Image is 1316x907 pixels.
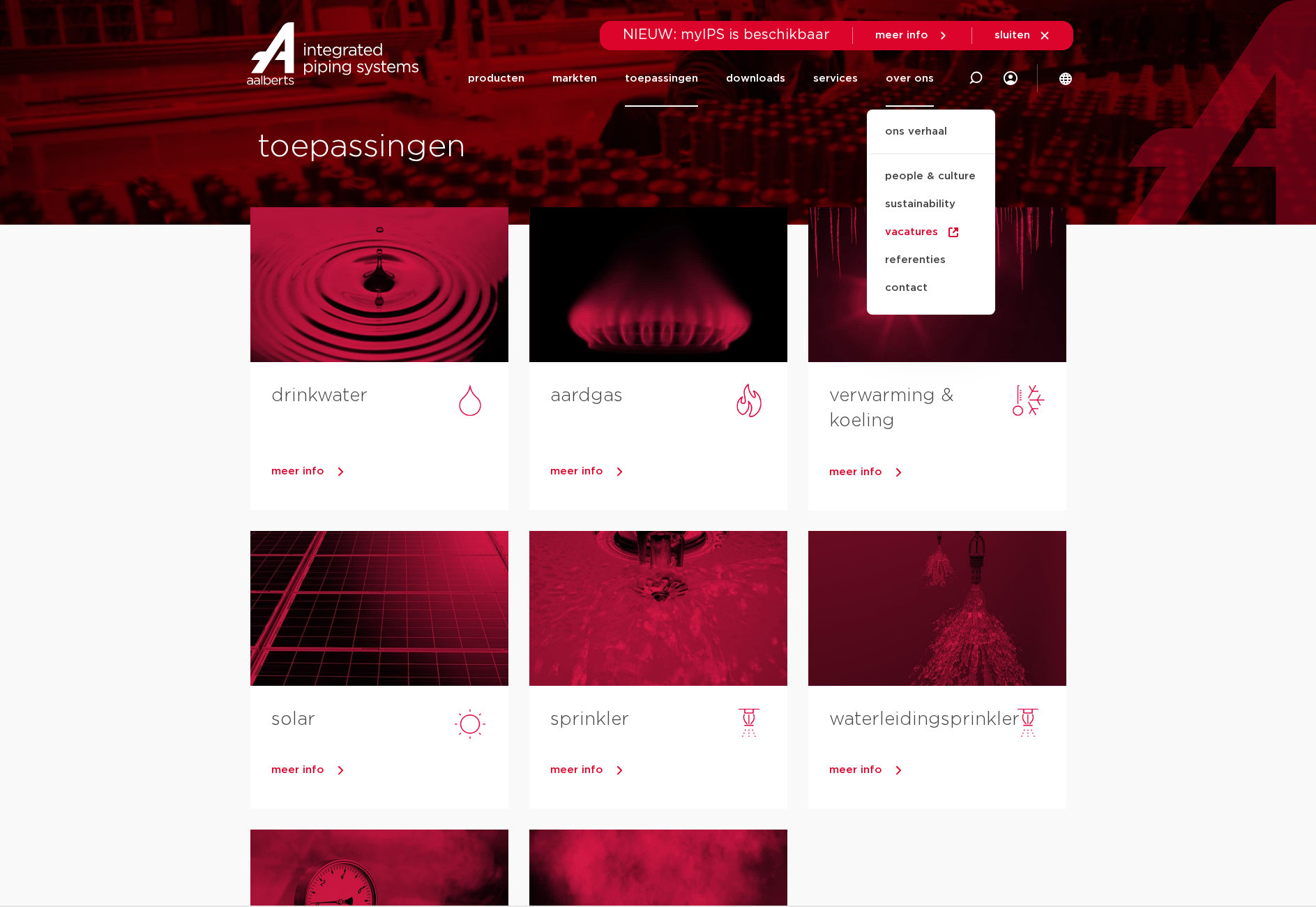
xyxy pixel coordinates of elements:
[552,50,597,107] a: markten
[994,30,1030,40] span: sluiten
[875,30,928,40] span: meer info
[271,466,324,477] span: meer info
[271,760,508,781] a: meer info
[829,467,882,477] span: meer info
[867,163,995,190] a: people & culture
[994,29,1051,42] a: sluiten
[550,461,787,482] a: meer info
[867,274,995,302] a: contact
[625,50,698,107] a: toepassingen
[886,50,934,107] a: over ons
[550,765,603,775] span: meer info
[550,387,623,405] a: aardgas
[867,190,995,218] a: sustainability
[271,710,315,728] a: solar
[829,462,1066,483] a: meer info
[271,387,368,405] a: drinkwater
[867,123,995,154] a: ons verhaal
[257,125,651,170] h1: toepassingen
[550,710,629,728] a: sprinkler
[1004,50,1018,107] div: my IPS
[829,710,1020,728] a: waterleidingsprinkler
[468,50,524,107] a: producten
[271,765,324,775] span: meer info
[829,387,954,430] a: verwarming & koeling
[271,461,508,482] a: meer info
[468,50,934,107] nav: Menu
[726,50,785,107] a: downloads
[829,765,882,775] span: meer info
[867,246,995,274] a: referenties
[623,28,830,42] span: NIEUW: myIPS is beschikbaar
[550,466,603,477] span: meer info
[550,760,787,781] a: meer info
[875,29,949,42] a: meer info
[813,50,858,107] a: services
[867,218,995,246] a: vacatures
[829,760,1066,781] a: meer info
